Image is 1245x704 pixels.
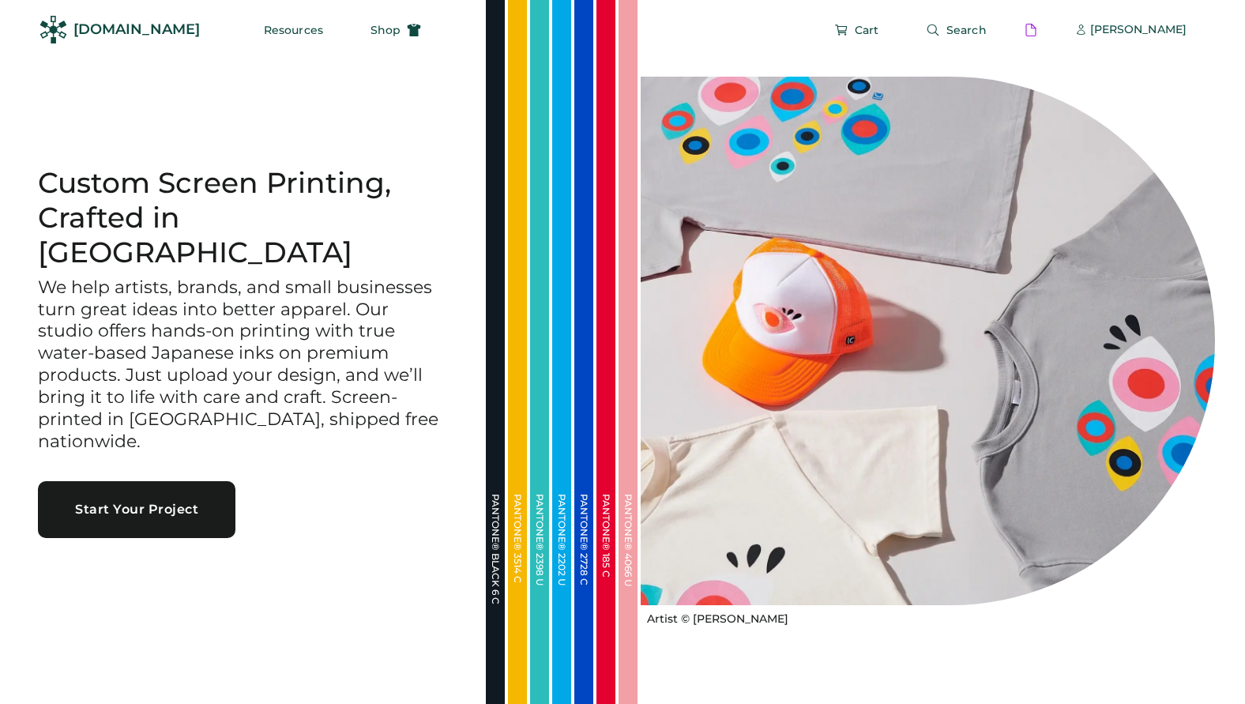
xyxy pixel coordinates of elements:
[513,494,522,652] div: PANTONE® 3514 C
[245,14,342,46] button: Resources
[647,612,788,627] div: Artist © [PERSON_NAME]
[73,20,200,40] div: [DOMAIN_NAME]
[535,494,544,652] div: PANTONE® 2398 U
[946,24,987,36] span: Search
[855,24,878,36] span: Cart
[38,277,448,454] h3: We help artists, brands, and small businesses turn great ideas into better apparel. Our studio of...
[579,494,589,652] div: PANTONE® 2728 C
[39,16,67,43] img: Rendered Logo - Screens
[38,481,235,538] button: Start Your Project
[370,24,401,36] span: Shop
[557,494,566,652] div: PANTONE® 2202 U
[38,166,448,270] h1: Custom Screen Printing, Crafted in [GEOGRAPHIC_DATA]
[641,605,788,627] a: Artist © [PERSON_NAME]
[352,14,440,46] button: Shop
[1090,22,1187,38] div: [PERSON_NAME]
[601,494,611,652] div: PANTONE® 185 C
[815,14,897,46] button: Cart
[907,14,1006,46] button: Search
[623,494,633,652] div: PANTONE® 4066 U
[491,494,500,652] div: PANTONE® BLACK 6 C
